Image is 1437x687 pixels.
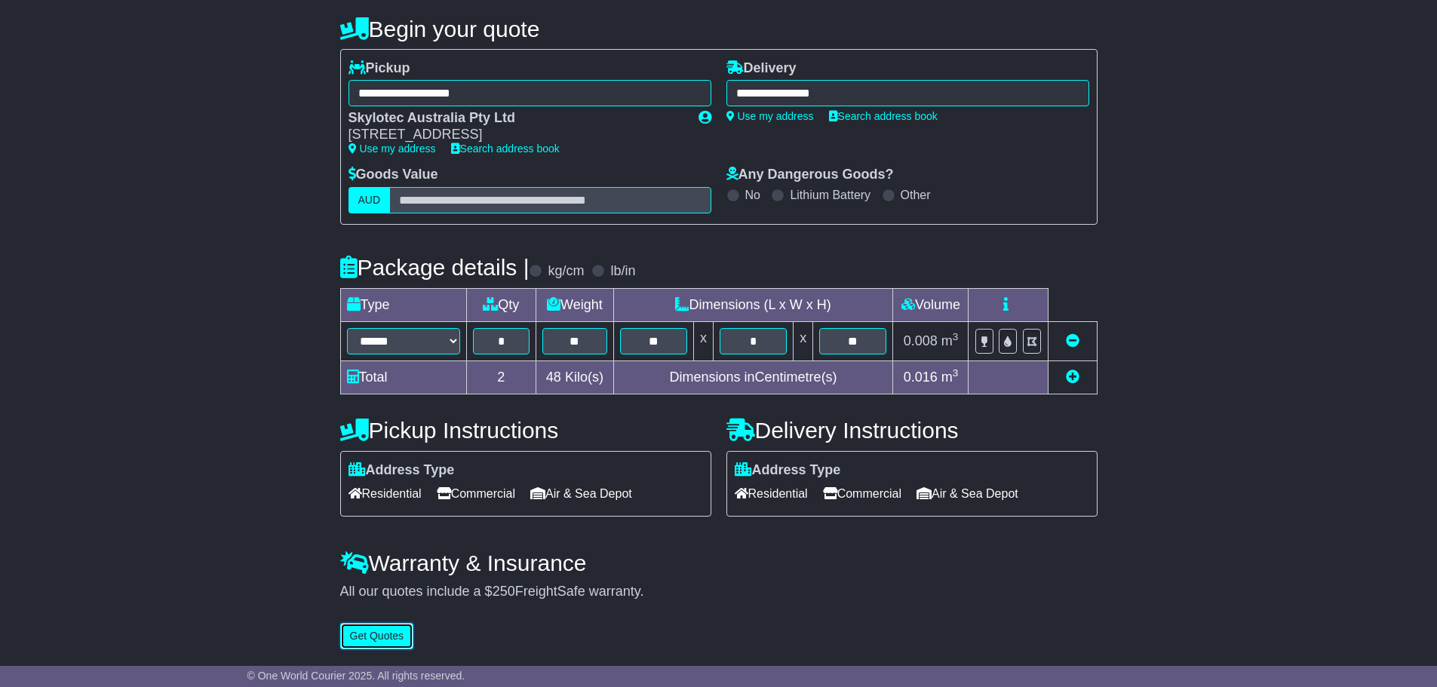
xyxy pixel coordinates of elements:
span: Air & Sea Depot [917,482,1018,505]
div: All our quotes include a $ FreightSafe warranty. [340,584,1098,600]
span: Air & Sea Depot [530,482,632,505]
label: Lithium Battery [790,188,870,202]
td: Volume [893,288,969,321]
label: Address Type [735,462,841,479]
span: Commercial [823,482,901,505]
label: lb/in [610,263,635,280]
a: Search address book [451,143,560,155]
span: 250 [493,584,515,599]
a: Use my address [726,110,814,122]
td: Dimensions (L x W x H) [613,288,893,321]
span: 0.008 [904,333,938,348]
span: 0.016 [904,370,938,385]
td: x [794,321,813,360]
label: No [745,188,760,202]
h4: Begin your quote [340,17,1098,41]
label: Address Type [349,462,455,479]
h4: Pickup Instructions [340,418,711,443]
div: Skylotec Australia Pty Ltd [349,110,683,127]
label: kg/cm [548,263,584,280]
td: 2 [466,360,536,394]
span: Residential [735,482,808,505]
h4: Delivery Instructions [726,418,1098,443]
a: Remove this item [1066,333,1079,348]
label: Goods Value [349,167,438,183]
div: [STREET_ADDRESS] [349,127,683,143]
sup: 3 [953,367,959,379]
span: 48 [546,370,561,385]
td: Weight [536,288,614,321]
td: Total [340,360,466,394]
a: Use my address [349,143,436,155]
td: x [693,321,713,360]
h4: Warranty & Insurance [340,551,1098,575]
span: m [941,370,959,385]
span: m [941,333,959,348]
td: Type [340,288,466,321]
span: Commercial [437,482,515,505]
label: Other [901,188,931,202]
sup: 3 [953,331,959,342]
label: AUD [349,187,391,213]
span: © One World Courier 2025. All rights reserved. [247,670,465,682]
button: Get Quotes [340,623,414,649]
label: Any Dangerous Goods? [726,167,894,183]
h4: Package details | [340,255,530,280]
label: Pickup [349,60,410,77]
a: Add new item [1066,370,1079,385]
td: Qty [466,288,536,321]
td: Dimensions in Centimetre(s) [613,360,893,394]
span: Residential [349,482,422,505]
a: Search address book [829,110,938,122]
td: Kilo(s) [536,360,614,394]
label: Delivery [726,60,797,77]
